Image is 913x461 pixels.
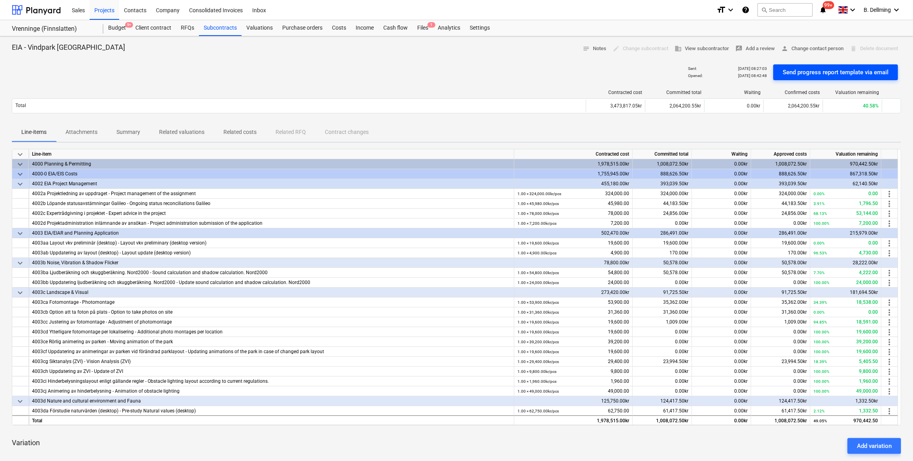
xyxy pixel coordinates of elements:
div: Committed total [633,149,692,159]
span: more_vert [885,327,894,337]
small: 34.39% [814,300,827,305]
p: Related valuations [159,128,204,136]
span: more_vert [885,318,894,327]
div: 54,800.00 [517,268,629,278]
small: 18.39% [814,359,827,364]
div: 124,417.50kr [751,396,810,406]
div: 53,144.00 [814,209,878,218]
div: 970,442.50kr [810,159,881,169]
span: 23,994.50kr [663,359,688,364]
span: 1,009.00kr [666,319,688,325]
div: 867,318.50kr [810,169,881,179]
i: format_size [716,5,726,15]
div: 19,600.00 [814,327,878,337]
div: 0.00kr [692,228,751,238]
p: Sent : [688,66,697,71]
span: business [675,45,682,52]
a: Analytics [433,20,465,36]
div: 1,008,072.50kr [751,415,810,425]
div: 286,491.00kr [751,228,810,238]
div: 4003cc Justering av fotomontage - Adjustment of photomontage [32,317,511,327]
p: Attachments [66,128,97,136]
a: Client contract [131,20,176,36]
button: View subcontractor [671,43,732,55]
span: 0.00kr [734,211,748,216]
div: 78,000.00 [517,209,629,218]
div: 888,626.50kr [633,169,692,179]
div: 49,000.00 [814,386,878,396]
span: keyboard_arrow_down [15,160,25,169]
div: 4003ca Fotomontage - Photomontage [32,297,511,307]
span: 0.00kr [793,339,807,344]
div: 45,980.00 [517,199,629,209]
span: 44,183.50kr [782,201,807,206]
small: 1.00 × 24,000.00kr / pcs [517,280,559,285]
div: 4003ci Hinderbelysningslayout enligt gällande regler - Obstacle lighting layout according to curr... [32,376,511,386]
small: 1.00 × 4,900.00kr / pcs [517,251,557,255]
span: 24,856.00kr [663,211,688,216]
a: Income [351,20,379,36]
small: 100.00% [814,350,829,354]
div: 4003c Landscape & Visual [32,288,511,297]
small: 100.00% [814,379,829,384]
div: 4,222.00 [814,268,878,278]
span: 0.00kr [793,280,807,285]
a: Cash flow [379,20,412,36]
span: more_vert [885,406,894,416]
iframe: Chat Widget [874,423,913,461]
div: 0.00kr [692,159,751,169]
div: 24,000.00 [814,278,878,288]
span: more_vert [885,347,894,357]
div: 4003aa Layout vkv preliminär (desktop) - Layout vkv preliminary (desktop version) [32,238,511,248]
span: 0.00kr [734,319,748,325]
div: 9,800.00 [517,367,629,376]
div: 50,578.00kr [633,258,692,268]
span: 0.00kr [734,299,748,305]
span: 0.00kr [734,378,748,384]
span: 0.00kr [675,280,688,285]
div: Budget [103,20,131,36]
span: more_vert [885,248,894,258]
a: Valuations [242,20,277,36]
span: 0.00kr [734,339,748,344]
span: 0.00kr [793,220,807,226]
a: RFQs [176,20,199,36]
div: 0.00 [814,189,878,199]
span: 50,578.00kr [663,270,688,275]
div: 49,000.00 [517,386,629,396]
span: 0.00kr [675,339,688,344]
small: 1.00 × 19,600.00kr / pcs [517,241,559,245]
div: 39,200.00 [517,337,629,347]
span: search [761,7,767,13]
div: Vrenninge (Finnslatten) [12,25,94,33]
div: 29,400.00 [517,357,629,367]
small: 100.00% [814,330,829,334]
div: 19,600.00 [517,347,629,357]
small: 1.00 × 45,980.00kr / pcs [517,201,559,206]
div: Approved costs [751,149,810,159]
div: 0.00kr [692,396,751,406]
small: 1.00 × 19,600.00kr / pcs [517,320,559,324]
div: 502,470.00kr [514,228,633,238]
div: 4000 Planning & Permitting [32,159,511,169]
div: 4003cj Animering av hinderbelysning - Animation of obstacle lighting [32,386,511,396]
span: more_vert [885,308,894,317]
div: Send progress report template via email [783,67,889,77]
span: 24,856.00kr [782,211,807,216]
div: 4003cg Siktanalys (ZVI) - Vision Analysis (ZVI) [32,357,511,367]
span: 324,000.00kr [660,191,688,196]
small: 3.91% [814,201,825,206]
div: 5,405.50 [814,357,878,367]
div: Files [412,20,433,36]
small: 1.00 × 324,000.00kr / pcs [517,192,561,196]
div: 215,979.00kr [810,228,881,238]
span: 50,578.00kr [782,270,807,275]
span: more_vert [885,357,894,367]
div: 1,008,072.50kr [751,159,810,169]
small: 7.70% [814,271,825,275]
p: Related costs [223,128,257,136]
div: 31,360.00 [517,307,629,317]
